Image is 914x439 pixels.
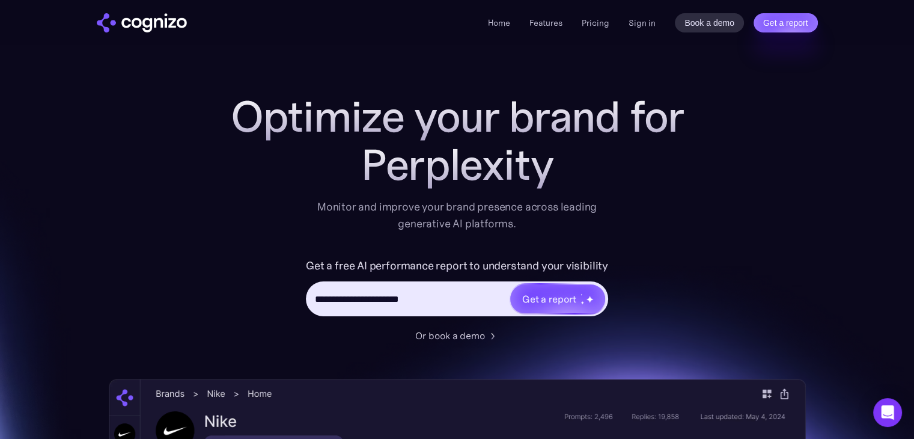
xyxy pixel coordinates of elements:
[873,398,902,427] div: Open Intercom Messenger
[306,256,608,322] form: Hero URL Input Form
[580,301,585,305] img: star
[415,328,499,343] a: Or book a demo
[488,17,510,28] a: Home
[415,328,485,343] div: Or book a demo
[309,198,605,232] div: Monitor and improve your brand presence across leading generative AI platforms.
[306,256,608,275] label: Get a free AI performance report to understand your visibility
[522,292,576,306] div: Get a report
[586,295,594,303] img: star
[629,16,656,30] a: Sign in
[97,13,187,32] a: home
[580,293,582,295] img: star
[754,13,818,32] a: Get a report
[509,283,606,315] a: Get a reportstarstarstar
[582,17,609,28] a: Pricing
[97,13,187,32] img: cognizo logo
[675,13,744,32] a: Book a demo
[529,17,562,28] a: Features
[217,141,698,189] div: Perplexity
[217,93,698,141] h1: Optimize your brand for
